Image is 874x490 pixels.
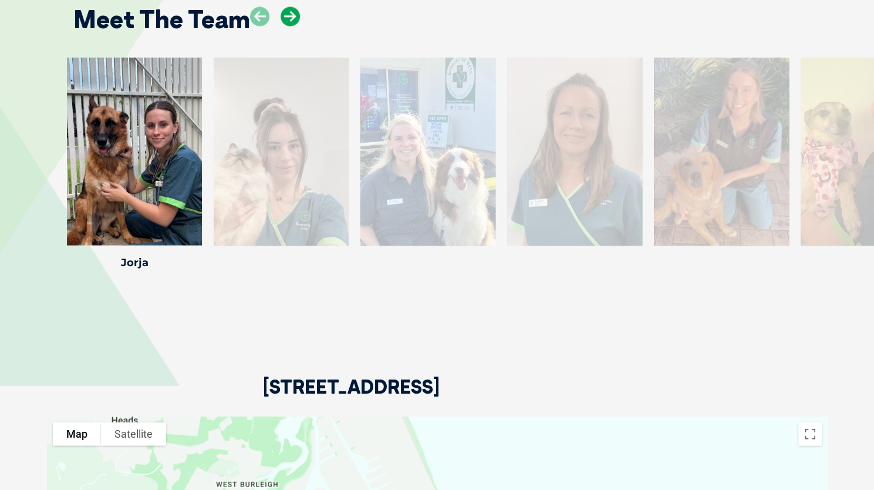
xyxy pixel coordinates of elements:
[263,377,440,417] h2: [STREET_ADDRESS]
[67,257,202,268] h4: Jorja
[798,422,822,446] button: Toggle fullscreen view
[53,422,101,446] button: Show street map
[101,422,166,446] button: Show satellite imagery
[73,7,250,32] h2: Meet The Team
